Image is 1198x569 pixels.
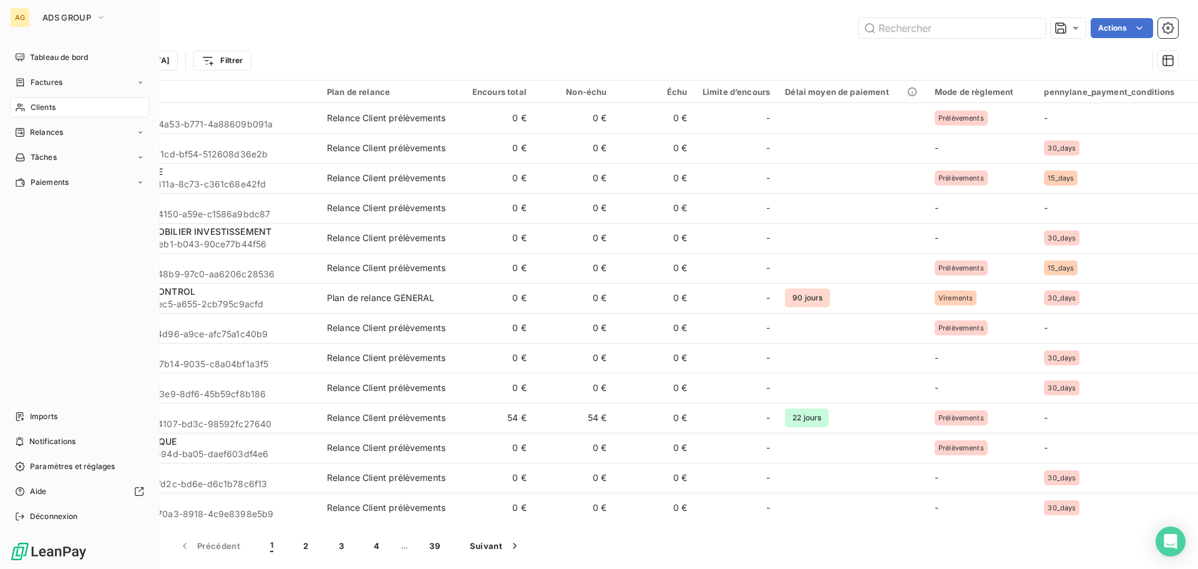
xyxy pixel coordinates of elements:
[534,133,615,163] td: 0 €
[534,343,615,373] td: 0 €
[935,352,938,363] span: -
[534,223,615,253] td: 0 €
[10,122,149,142] a: Relances
[1048,234,1076,242] span: 30_days
[30,486,47,497] span: Aide
[30,461,115,472] span: Paramètres et réglages
[785,289,830,307] span: 90 jours
[86,418,312,430] span: 4bdb91db-7fd9-4107-bd3c-98592fc27640
[766,202,770,214] span: -
[454,103,534,133] td: 0 €
[30,411,57,422] span: Imports
[935,382,938,393] span: -
[785,87,920,97] div: Délai moyen de paiement
[614,463,694,493] td: 0 €
[86,178,312,190] span: eae87659-ee21-411a-8c73-c361c68e42fd
[766,352,770,364] span: -
[534,283,615,313] td: 0 €
[1044,112,1048,123] span: -
[1048,264,1074,272] span: 15_days
[255,533,288,559] button: 1
[534,103,615,133] td: 0 €
[31,177,69,188] span: Paiements
[86,478,312,490] span: 0196a59b-b79f-7d2c-bd6e-d6c1b78c6f13
[1044,202,1048,213] span: -
[10,147,149,167] a: Tâches
[614,103,694,133] td: 0 €
[1048,144,1076,152] span: 30_days
[327,202,446,214] div: Relance Client prélèvements
[42,12,91,22] span: ADS GROUP
[86,448,312,460] span: 64bad1c7-ac61-494d-ba05-daef603df4e6
[938,414,984,422] span: Prélèvements
[766,322,770,334] span: -
[614,253,694,283] td: 0 €
[766,412,770,424] span: -
[935,502,938,513] span: -
[454,493,534,523] td: 0 €
[86,118,312,131] span: 983dfbab-5d0b-4a53-b771-4a88609b091a
[461,87,527,97] div: Encours total
[454,283,534,313] td: 0 €
[614,373,694,403] td: 0 €
[454,163,534,193] td: 0 €
[534,463,615,493] td: 0 €
[534,433,615,463] td: 0 €
[534,193,615,223] td: 0 €
[454,223,534,253] td: 0 €
[454,403,534,433] td: 54 €
[394,536,414,556] span: …
[327,322,446,334] div: Relance Client prélèvements
[193,51,251,71] button: Filtrer
[288,533,323,559] button: 2
[29,436,75,447] span: Notifications
[859,18,1046,38] input: Rechercher
[327,142,446,154] div: Relance Client prélèvements
[935,472,938,483] span: -
[1044,442,1048,453] span: -
[766,502,770,514] span: -
[766,292,770,304] span: -
[1044,412,1048,423] span: -
[1091,18,1153,38] button: Actions
[10,407,149,427] a: Imports
[86,226,271,237] span: 6EME SENS IMMOBILIER INVESTISSEMENT
[766,172,770,184] span: -
[30,127,63,138] span: Relances
[30,511,78,522] span: Déconnexion
[614,193,694,223] td: 0 €
[455,533,536,559] button: Suivant
[935,142,938,153] span: -
[454,343,534,373] td: 0 €
[1044,322,1048,333] span: -
[766,382,770,394] span: -
[327,112,446,124] div: Relance Client prélèvements
[614,493,694,523] td: 0 €
[359,533,394,559] button: 4
[785,408,829,427] span: 22 jours
[31,152,57,163] span: Tâches
[534,373,615,403] td: 0 €
[86,328,312,340] span: d15b75ee-d6be-4d96-a9ce-afc75a1c40b9
[935,202,938,213] span: -
[327,292,434,304] div: Plan de relance GENERAL
[1048,504,1076,512] span: 30_days
[614,133,694,163] td: 0 €
[614,343,694,373] td: 0 €
[1048,474,1076,482] span: 30_days
[30,52,88,63] span: Tableau de bord
[614,223,694,253] td: 0 €
[766,142,770,154] span: -
[327,352,446,364] div: Relance Client prélèvements
[702,87,770,97] div: Limite d’encours
[938,174,984,182] span: Prélèvements
[10,172,149,192] a: Paiements
[766,262,770,274] span: -
[1048,354,1076,362] span: 30_days
[935,232,938,243] span: -
[454,463,534,493] td: 0 €
[31,77,62,88] span: Factures
[454,313,534,343] td: 0 €
[454,133,534,163] td: 0 €
[938,324,984,332] span: Prélèvements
